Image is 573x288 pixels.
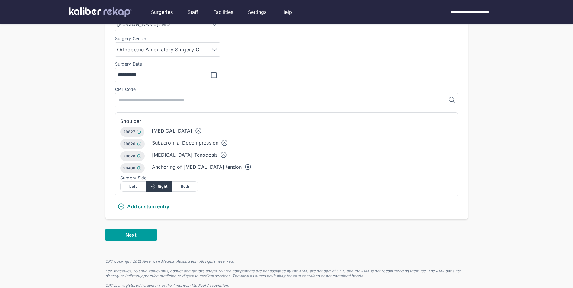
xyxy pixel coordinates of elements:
div: [MEDICAL_DATA] Tenodesis [152,151,218,158]
input: MM/DD/YYYY [118,71,164,78]
img: Info.77c6ff0b.svg [137,142,142,146]
button: Next [105,229,157,241]
div: Surgery Side [120,175,453,180]
a: Help [281,8,292,16]
div: Both [172,181,198,192]
div: [MEDICAL_DATA] [152,127,192,134]
div: CPT copyright 2021 American Medical Association. All rights reserved. [105,259,468,264]
div: Left [120,181,146,192]
div: 29827 [120,127,144,137]
div: 29826 [120,139,145,149]
a: Settings [248,8,266,16]
span: Next [125,232,136,238]
img: Info.77c6ff0b.svg [137,154,142,158]
div: Surgery Date [115,62,142,66]
div: Add custom entry [117,203,169,210]
div: 29828 [120,151,145,161]
div: Right [146,181,172,192]
img: Info.77c6ff0b.svg [137,166,142,171]
div: CPT Code [115,87,458,92]
div: 23430 [120,163,145,173]
div: Anchoring of [MEDICAL_DATA] tendon [152,163,242,171]
img: kaliber labs logo [69,7,132,17]
div: CPT is a registered trademark of the American Medical Association. [105,283,468,288]
a: Surgeries [151,8,173,16]
div: Subacromial Decompression [152,139,219,146]
img: Info.77c6ff0b.svg [137,130,141,134]
label: Surgery Center [115,36,220,41]
a: Staff [188,8,198,16]
a: Facilities [213,8,233,16]
div: Shoulder [120,117,453,125]
div: Orthopedic Ambulatory Surgery Center of [GEOGRAPHIC_DATA] [117,46,208,53]
div: Fee schedules, relative value units, conversion factors and/or related components are not assigne... [105,269,468,278]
